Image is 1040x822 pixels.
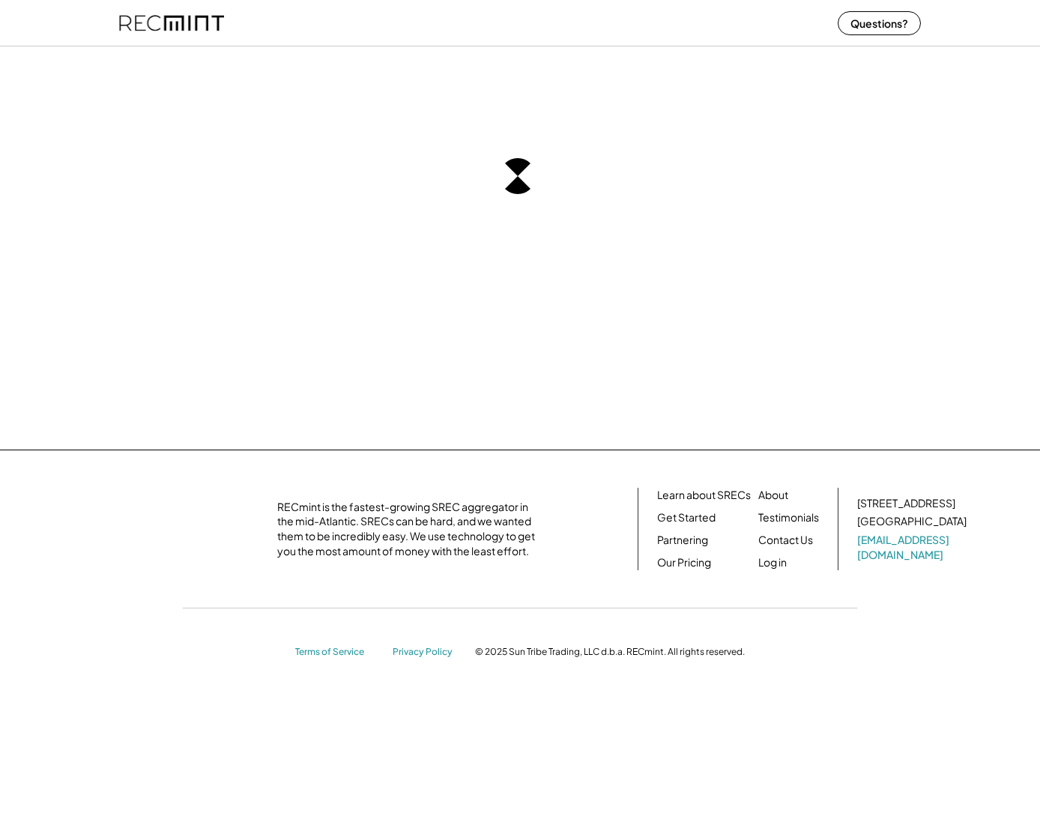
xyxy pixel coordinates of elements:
[657,555,711,570] a: Our Pricing
[838,11,921,35] button: Questions?
[857,533,970,562] a: [EMAIL_ADDRESS][DOMAIN_NAME]
[119,3,224,43] img: recmint-logotype%403x%20%281%29.jpeg
[393,646,460,659] a: Privacy Policy
[857,514,967,529] div: [GEOGRAPHIC_DATA]
[657,533,708,548] a: Partnering
[475,646,745,658] div: © 2025 Sun Tribe Trading, LLC d.b.a. RECmint. All rights reserved.
[758,533,813,548] a: Contact Us
[758,488,788,503] a: About
[758,510,819,525] a: Testimonials
[657,510,716,525] a: Get Started
[277,500,543,558] div: RECmint is the fastest-growing SREC aggregator in the mid-Atlantic. SRECs can be hard, and we wan...
[857,496,955,511] div: [STREET_ADDRESS]
[295,646,378,659] a: Terms of Service
[657,488,751,503] a: Learn about SRECs
[131,503,259,555] img: yH5BAEAAAAALAAAAAABAAEAAAIBRAA7
[758,555,787,570] a: Log in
